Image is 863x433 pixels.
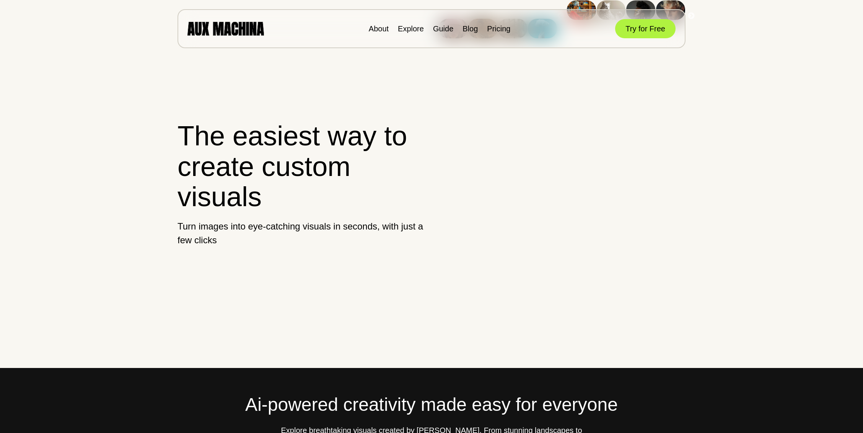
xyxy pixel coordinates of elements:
[177,220,425,247] p: Turn images into eye-catching visuals in seconds, with just a few clicks
[615,19,676,38] button: Try for Free
[177,391,686,418] h2: Ai-powered creativity made easy for everyone
[462,24,478,33] a: Blog
[187,22,264,35] img: AUX MACHINA
[433,24,453,33] a: Guide
[487,24,510,33] a: Pricing
[398,24,424,33] a: Explore
[369,24,389,33] a: About
[177,121,425,212] h1: The easiest way to create custom visuals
